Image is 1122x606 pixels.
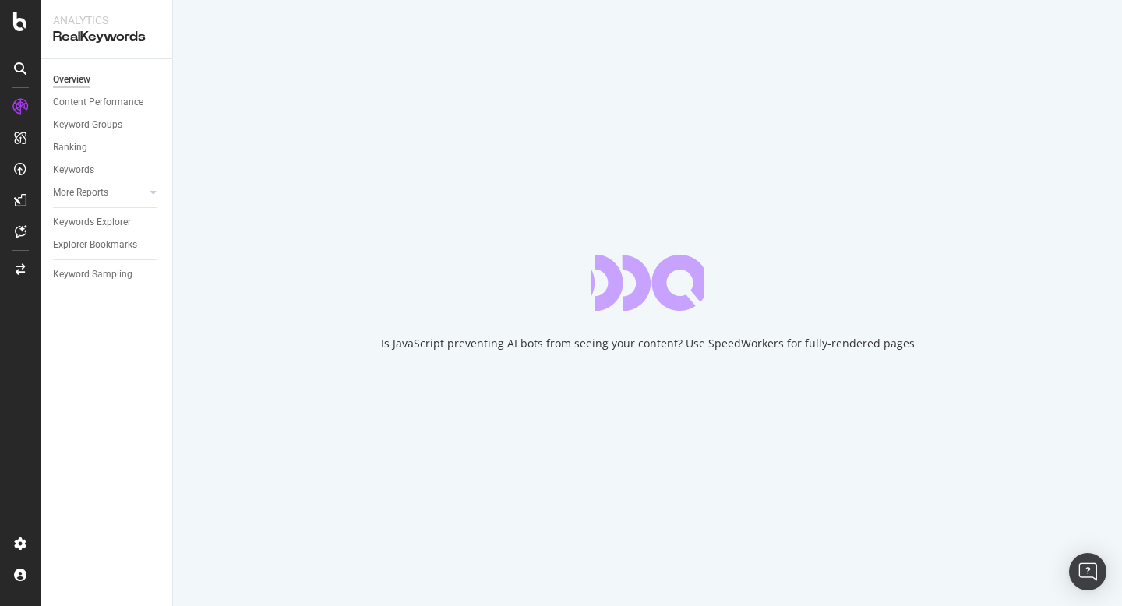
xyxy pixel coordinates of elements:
div: Ranking [53,139,87,156]
a: More Reports [53,185,146,201]
a: Keyword Sampling [53,266,161,283]
a: Keywords [53,162,161,178]
div: Open Intercom Messenger [1069,553,1106,590]
a: Overview [53,72,161,88]
a: Keyword Groups [53,117,161,133]
div: RealKeywords [53,28,160,46]
a: Ranking [53,139,161,156]
div: Keyword Sampling [53,266,132,283]
div: Keywords [53,162,94,178]
div: Keyword Groups [53,117,122,133]
a: Keywords Explorer [53,214,161,231]
div: Keywords Explorer [53,214,131,231]
div: Content Performance [53,94,143,111]
a: Content Performance [53,94,161,111]
a: Explorer Bookmarks [53,237,161,253]
div: animation [591,255,704,311]
div: Analytics [53,12,160,28]
div: Is JavaScript preventing AI bots from seeing your content? Use SpeedWorkers for fully-rendered pages [381,336,915,351]
div: Explorer Bookmarks [53,237,137,253]
div: More Reports [53,185,108,201]
div: Overview [53,72,90,88]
